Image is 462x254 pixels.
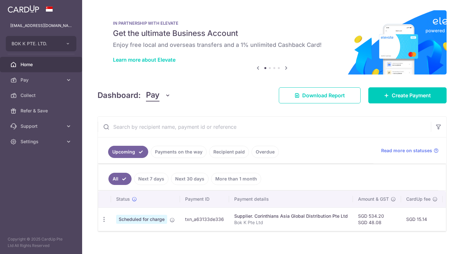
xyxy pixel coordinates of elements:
h4: Dashboard: [98,90,141,101]
span: Home [21,61,63,68]
span: Amount & GST [358,196,389,202]
a: Next 7 days [134,173,168,185]
a: Recipient paid [209,146,249,158]
button: Pay [146,89,171,101]
img: CardUp [8,5,39,13]
span: Scheduled for charge [116,215,167,224]
span: Download Report [302,92,345,99]
div: Supplier. Corinthians Asia Global Distribution Pte Ltd [234,213,348,219]
a: All [108,173,132,185]
span: Collect [21,92,63,99]
td: SGD 15.14 [401,207,443,231]
a: Download Report [279,87,361,103]
p: IN PARTNERSHIP WITH ELEVATE [113,21,431,26]
span: BOK K PTE. LTD. [12,40,59,47]
span: CardUp fee [406,196,431,202]
h6: Enjoy free local and overseas transfers and a 1% unlimited Cashback Card! [113,41,431,49]
h5: Get the ultimate Business Account [113,28,431,39]
span: Refer & Save [21,108,63,114]
span: Settings [21,138,63,145]
a: Learn more about Elevate [113,57,175,63]
th: Payment ID [180,191,229,207]
p: [EMAIL_ADDRESS][DOMAIN_NAME] [10,22,72,29]
a: Read more on statuses [381,147,439,154]
p: Bok K Pte Ltd [234,219,348,226]
iframe: Opens a widget where you can find more information [421,235,456,251]
span: Status [116,196,130,202]
a: Next 30 days [171,173,209,185]
a: Payments on the way [151,146,207,158]
img: Renovation banner [98,10,447,74]
th: Payment details [229,191,353,207]
input: Search by recipient name, payment id or reference [98,117,431,137]
td: txn_a63133de336 [180,207,229,231]
a: Create Payment [368,87,447,103]
button: BOK K PTE. LTD. [6,36,76,51]
span: Read more on statuses [381,147,432,154]
span: Pay [21,77,63,83]
span: Pay [146,89,159,101]
a: More than 1 month [211,173,261,185]
td: SGD 534.20 SGD 48.08 [353,207,401,231]
a: Overdue [252,146,279,158]
span: Create Payment [392,92,431,99]
span: Support [21,123,63,129]
a: Upcoming [108,146,148,158]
